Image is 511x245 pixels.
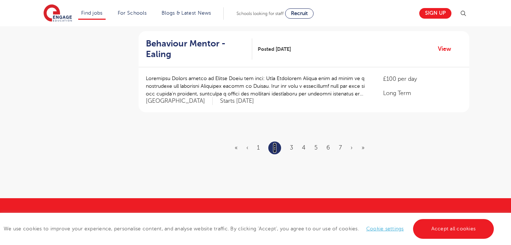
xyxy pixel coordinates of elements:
[302,144,306,151] a: 4
[257,144,260,151] a: 1
[339,144,342,151] a: 7
[81,10,103,16] a: Find jobs
[362,144,364,151] a: Last
[273,143,276,152] a: 2
[438,44,457,54] a: View
[246,144,248,151] a: Previous
[383,75,462,83] p: £100 per day
[235,144,238,151] a: First
[291,11,308,16] span: Recruit
[162,10,211,16] a: Blogs & Latest News
[366,226,404,231] a: Cookie settings
[383,89,462,98] p: Long Term
[419,8,451,19] a: Sign up
[146,38,252,60] a: Behaviour Mentor - Ealing
[43,4,72,23] img: Engage Education
[413,219,494,239] a: Accept all cookies
[258,45,291,53] span: Posted [DATE]
[290,144,293,151] a: 3
[351,144,353,151] a: Next
[146,75,368,98] p: Loremipsu Dolors ametco ad Elitse Doeiu tem inci: Utla Etdolorem Aliqua enim ad minim ve q nostru...
[314,144,318,151] a: 5
[146,97,213,105] span: [GEOGRAPHIC_DATA]
[285,8,314,19] a: Recruit
[118,10,147,16] a: For Schools
[146,38,246,60] h2: Behaviour Mentor - Ealing
[220,97,254,105] p: Starts [DATE]
[236,11,284,16] span: Schools looking for staff
[4,226,496,231] span: We use cookies to improve your experience, personalise content, and analyse website traffic. By c...
[326,144,330,151] a: 6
